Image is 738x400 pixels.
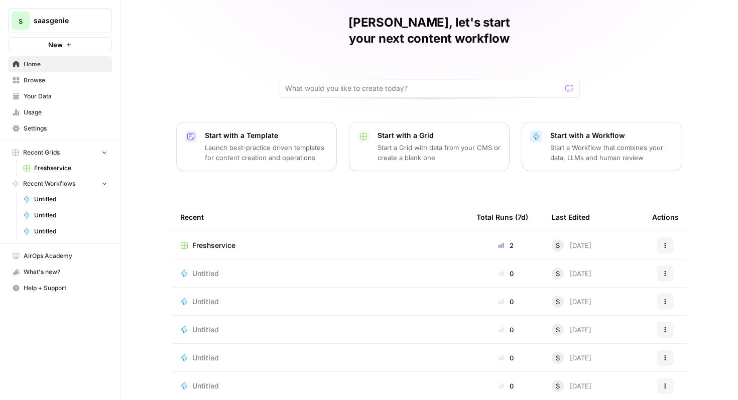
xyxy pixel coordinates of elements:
[476,353,536,363] div: 0
[23,179,75,188] span: Recent Workflows
[176,122,337,171] button: Start with a TemplateLaunch best-practice driven templates for content creation and operations
[476,381,536,391] div: 0
[378,130,501,141] p: Start with a Grid
[180,297,460,307] a: Untitled
[192,325,219,335] span: Untitled
[8,37,112,52] button: New
[8,176,112,191] button: Recent Workflows
[552,203,590,231] div: Last Edited
[378,143,501,163] p: Start a Grid with data from your CMS or create a blank one
[285,83,561,93] input: What would you like to create today?
[180,353,460,363] a: Untitled
[556,269,560,279] span: S
[550,143,674,163] p: Start a Workflow that combines your data, LLMs and human review
[476,269,536,279] div: 0
[205,130,328,141] p: Start with a Template
[19,223,112,239] a: Untitled
[552,324,591,336] div: [DATE]
[192,269,219,279] span: Untitled
[522,122,682,171] button: Start with a WorkflowStart a Workflow that combines your data, LLMs and human review
[23,148,60,157] span: Recent Grids
[556,381,560,391] span: S
[476,203,528,231] div: Total Runs (7d)
[8,104,112,120] a: Usage
[19,207,112,223] a: Untitled
[8,120,112,137] a: Settings
[476,297,536,307] div: 0
[192,240,235,250] span: Freshservice
[24,92,107,101] span: Your Data
[205,143,328,163] p: Launch best-practice driven templates for content creation and operations
[552,239,591,251] div: [DATE]
[8,56,112,72] a: Home
[552,352,591,364] div: [DATE]
[556,240,560,250] span: S
[556,353,560,363] span: S
[19,191,112,207] a: Untitled
[8,264,112,280] button: What's new?
[279,15,580,47] h1: [PERSON_NAME], let's start your next content workflow
[192,353,219,363] span: Untitled
[34,227,107,236] span: Untitled
[552,380,591,392] div: [DATE]
[192,297,219,307] span: Untitled
[8,280,112,296] button: Help + Support
[8,8,112,33] button: Workspace: saasgenie
[24,76,107,85] span: Browse
[24,251,107,260] span: AirOps Academy
[349,122,510,171] button: Start with a GridStart a Grid with data from your CMS or create a blank one
[476,240,536,250] div: 2
[34,211,107,220] span: Untitled
[552,296,591,308] div: [DATE]
[180,381,460,391] a: Untitled
[556,325,560,335] span: S
[19,160,112,176] a: Freshservice
[556,297,560,307] span: S
[24,284,107,293] span: Help + Support
[8,145,112,160] button: Recent Grids
[652,203,679,231] div: Actions
[19,15,23,27] span: s
[34,195,107,204] span: Untitled
[24,60,107,69] span: Home
[180,203,460,231] div: Recent
[8,72,112,88] a: Browse
[24,124,107,133] span: Settings
[34,16,94,26] span: saasgenie
[8,88,112,104] a: Your Data
[192,381,219,391] span: Untitled
[48,40,63,50] span: New
[9,264,111,280] div: What's new?
[476,325,536,335] div: 0
[552,268,591,280] div: [DATE]
[550,130,674,141] p: Start with a Workflow
[34,164,107,173] span: Freshservice
[8,248,112,264] a: AirOps Academy
[24,108,107,117] span: Usage
[180,240,460,250] a: Freshservice
[180,269,460,279] a: Untitled
[180,325,460,335] a: Untitled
